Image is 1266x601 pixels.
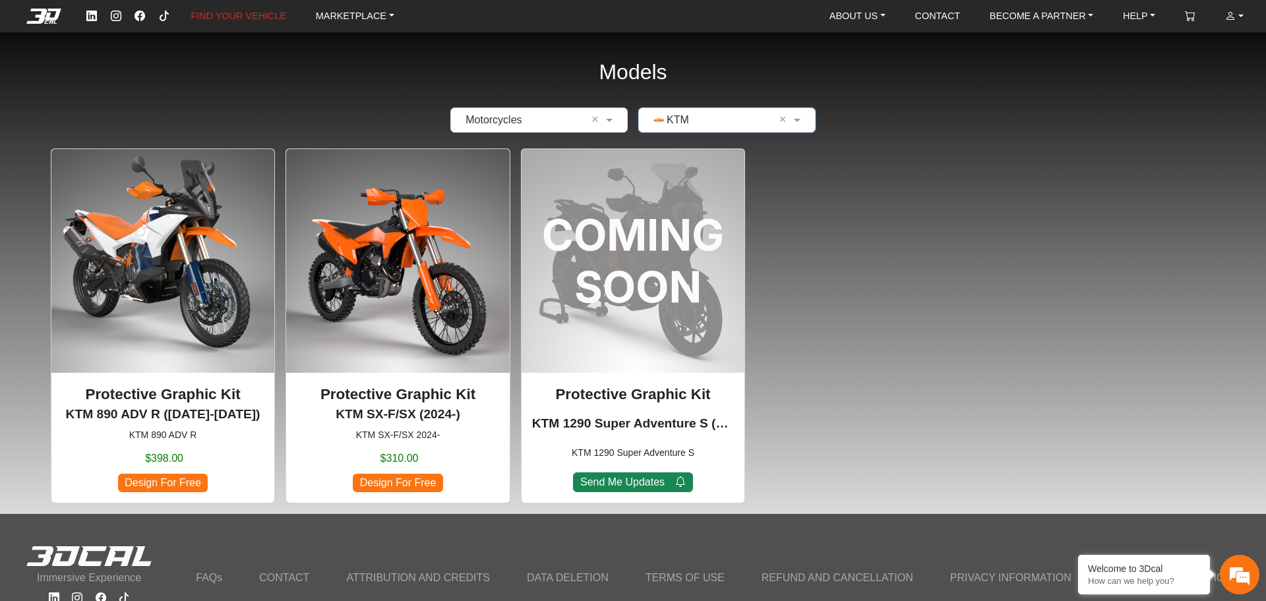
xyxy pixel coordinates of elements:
[353,474,442,491] span: Design For Free
[532,383,734,406] p: Protective Graphic Kit
[599,42,667,102] h2: Models
[7,413,88,422] span: Conversation
[1118,6,1160,26] a: HELP
[251,566,317,590] a: CONTACT
[297,405,498,424] p: KTM SX-F/SX (2024-)
[338,566,498,590] a: ATTRIBUTION AND CREDITS
[76,155,182,280] span: We're online!
[51,148,275,503] div: KTM 890 ADV R
[186,6,291,26] a: FIND YOUR VEHICLE
[88,390,170,431] div: FAQs
[942,566,1079,590] a: PRIVACY INFORMATION
[638,566,733,590] a: TERMS OF USE
[51,149,274,372] img: 890 ADV R null2023-2025
[311,6,400,26] a: MARKETPLACE
[169,390,251,431] div: Articles
[1088,576,1200,586] p: How can we help you?
[216,7,248,38] div: Minimize live chat window
[286,148,510,503] div: KTM SX-F/SX 2024-
[7,344,251,390] textarea: Type your message and hit 'Enter'
[1088,563,1200,574] div: Welcome to 3Dcal
[521,148,745,503] div: KTM 1290 Super Adventure S
[62,383,264,406] p: Protective Graphic Kit
[532,414,734,433] p: KTM 1290 Super Adventure S (COMING SOON) (2024)
[145,451,183,466] span: $398.00
[779,112,791,128] span: Clean Field
[591,112,603,128] span: Clean Field
[532,446,734,460] small: KTM 1290 Super Adventure S
[188,566,230,590] a: FAQs
[984,6,1099,26] a: BECOME A PARTNER
[297,383,498,406] p: Protective Graphic Kit
[380,451,419,466] span: $310.00
[754,566,921,590] a: REFUND AND CANCELLATION
[573,472,694,491] button: Send Me Updates
[910,6,965,26] a: CONTACT
[118,474,208,491] span: Design For Free
[62,405,264,424] p: KTM 890 ADV R (2023-2025)
[26,570,152,586] p: Immersive Experience
[824,6,891,26] a: ABOUT US
[297,428,498,442] small: KTM SX-F/SX 2024-
[286,149,509,372] img: SX-F/SXnull2024-
[62,428,264,442] small: KTM 890 ADV R
[519,566,617,590] a: DATA DELETION
[15,68,34,88] div: Navigation go back
[88,69,241,86] div: Chat with us now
